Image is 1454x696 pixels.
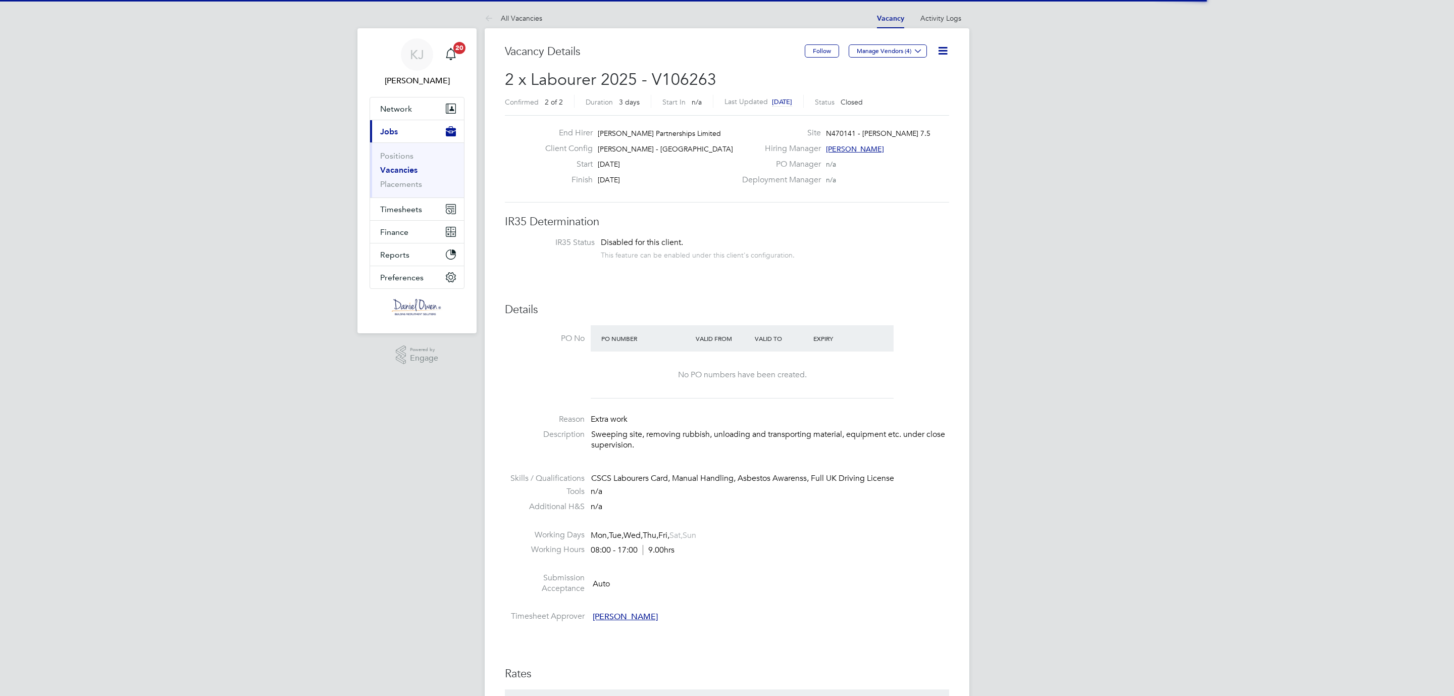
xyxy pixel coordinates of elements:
[599,329,693,347] div: PO Number
[591,414,628,424] span: Extra work
[598,144,733,154] span: [PERSON_NAME] - [GEOGRAPHIC_DATA]
[601,237,683,247] span: Disabled for this client.
[601,370,884,380] div: No PO numbers have been created.
[591,473,949,484] div: CSCS Labourers Card, Manual Handling, Asbestos Awarenss, Full UK Driving License
[380,205,422,214] span: Timesheets
[805,44,839,58] button: Follow
[736,159,821,170] label: PO Manager
[826,129,930,138] span: N470141 - [PERSON_NAME] 7.5
[826,175,836,184] span: n/a
[662,97,686,107] label: Start In
[380,227,408,237] span: Finance
[380,127,398,136] span: Jobs
[515,237,595,248] label: IR35 Status
[598,160,620,169] span: [DATE]
[841,97,863,107] span: Closed
[505,611,585,622] label: Timesheet Approver
[410,48,424,61] span: KJ
[591,429,949,451] p: Sweeping site, removing rubbish, unloading and transporting material, equipment etc. under close ...
[505,429,585,440] label: Description
[811,329,870,347] div: Expiry
[826,160,836,169] span: n/a
[380,165,418,175] a: Vacancies
[683,530,696,540] span: Sun
[601,248,795,260] div: This feature can be enabled under this client's configuration.
[505,544,585,555] label: Working Hours
[591,545,674,556] div: 08:00 - 17:00
[586,97,613,107] label: Duration
[370,198,464,220] button: Timesheets
[380,104,412,114] span: Network
[380,151,413,161] a: Positions
[669,530,683,540] span: Sat,
[453,42,465,54] span: 20
[396,345,439,365] a: Powered byEngage
[410,345,438,354] span: Powered by
[609,530,624,540] span: Tue,
[370,97,464,120] button: Network
[643,545,674,555] span: 9.00hrs
[505,44,805,59] h3: Vacancy Details
[598,129,721,138] span: [PERSON_NAME] Partnerships Limited
[537,159,593,170] label: Start
[643,530,658,540] span: Thu,
[505,667,949,681] h3: Rates
[505,333,585,344] label: PO No
[505,215,949,229] h3: IR35 Determination
[505,70,716,89] span: 2 x Labourer 2025 - V106263
[505,502,585,512] label: Additional H&S
[537,128,593,138] label: End Hirer
[591,502,602,512] span: n/a
[505,486,585,497] label: Tools
[826,144,884,154] span: [PERSON_NAME]
[370,243,464,266] button: Reports
[370,266,464,288] button: Preferences
[380,250,409,260] span: Reports
[380,179,422,189] a: Placements
[736,128,821,138] label: Site
[692,97,702,107] span: n/a
[736,143,821,154] label: Hiring Manager
[593,578,610,588] span: Auto
[392,299,442,315] img: danielowen-logo-retina.png
[619,97,640,107] span: 3 days
[505,303,949,317] h3: Details
[485,14,542,23] a: All Vacancies
[505,473,585,484] label: Skills / Qualifications
[370,299,464,315] a: Go to home page
[380,273,424,282] span: Preferences
[505,573,585,594] label: Submission Acceptance
[815,97,835,107] label: Status
[505,414,585,425] label: Reason
[752,329,811,347] div: Valid To
[591,486,602,496] span: n/a
[877,14,904,23] a: Vacancy
[736,175,821,185] label: Deployment Manager
[410,354,438,363] span: Engage
[537,143,593,154] label: Client Config
[658,530,669,540] span: Fri,
[370,120,464,142] button: Jobs
[593,612,658,622] span: [PERSON_NAME]
[370,38,464,87] a: KJ[PERSON_NAME]
[849,44,927,58] button: Manage Vendors (4)
[920,14,961,23] a: Activity Logs
[357,28,477,333] nav: Main navigation
[598,175,620,184] span: [DATE]
[537,175,593,185] label: Finish
[624,530,643,540] span: Wed,
[591,530,609,540] span: Mon,
[505,97,539,107] label: Confirmed
[693,329,752,347] div: Valid From
[772,97,792,106] span: [DATE]
[441,38,461,71] a: 20
[724,97,768,106] label: Last Updated
[370,75,464,87] span: Katherine Jacobs
[505,530,585,540] label: Working Days
[370,221,464,243] button: Finance
[545,97,563,107] span: 2 of 2
[370,142,464,197] div: Jobs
